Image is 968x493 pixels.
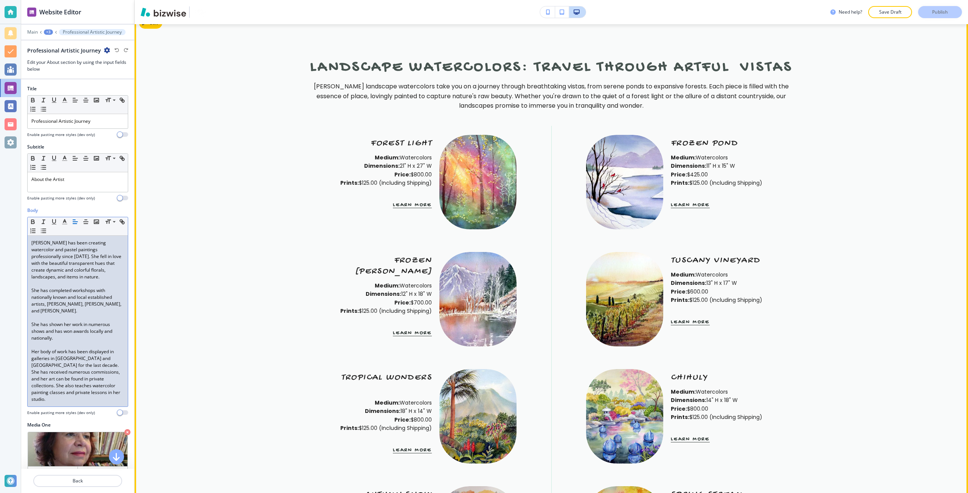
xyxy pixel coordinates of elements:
[27,85,37,92] h2: Title
[394,416,411,423] strong: Price:
[671,271,696,278] strong: Medium:
[31,348,124,403] p: Her body of work has been displayed in galleries in [GEOGRAPHIC_DATA] and [GEOGRAPHIC_DATA] for t...
[27,431,128,481] div: My PhotosFind Photos
[78,467,127,480] button: Find Photos
[332,307,432,315] p: $125.00 (Including Shipping)
[309,58,793,77] p: Landscape Watercolors: Travel Through Artful Vistas
[671,279,706,287] strong: Dimensions:
[586,252,663,346] img: <p>TUSCANY VINEYARD</p>
[671,154,696,161] strong: Medium:
[671,396,771,404] p: 14" H x 18" W
[868,6,912,18] button: Save Draft
[59,29,126,35] button: Professional Artistic Journey
[27,46,101,54] h2: Professional Artistic Journey
[671,319,710,325] button: Learn More
[34,478,121,484] p: Back
[671,153,771,162] p: Watercolors
[671,162,771,170] p: 11" H x 15" W
[31,176,124,183] p: About the Artist
[394,170,411,178] strong: Price:
[31,287,124,314] p: She has completed workshops with nationally known and local established artists, [PERSON_NAME], [...
[27,144,44,150] h2: Subtitle
[393,447,432,453] button: Learn More
[671,388,771,396] p: Watercolors
[332,138,432,149] p: FOREST LIGHT
[33,475,122,487] button: Back
[671,287,771,295] p: $600.00
[332,170,432,178] p: $800.00
[671,436,710,442] button: Learn More
[439,252,517,346] img: <p>FROZEN DAWN</p>
[365,407,400,415] strong: Dimensions:
[439,135,517,229] img: <p>FOREST LIGHT</p>
[141,8,186,17] img: Bizwise Logo
[27,422,128,428] h2: Media One
[671,270,771,279] p: Watercolors
[671,388,696,396] strong: Medium:
[332,153,432,162] p: Watercolors
[332,179,432,187] p: $125.00 (Including Shipping)
[332,298,432,306] p: $700.00
[671,202,710,208] button: Learn More
[671,179,689,187] strong: Prints:
[586,135,663,229] img: <p>FROZEN POND</p>
[340,179,359,187] strong: Prints:
[586,369,663,464] img: <p>CHIHULY</p>
[31,321,124,342] p: She has shown her work in numerous shows and has won awards locally and nationally.
[375,282,400,289] strong: Medium:
[671,396,706,404] strong: Dimensions:
[332,162,432,170] p: 21" H x 27" W
[332,415,432,423] p: $800.00
[393,202,432,208] button: Learn More
[671,162,706,170] strong: Dimensions:
[332,372,432,383] p: TROPICAL WONDERS
[671,296,771,304] p: $125.00 (Including Shipping)
[393,330,432,336] button: Learn More
[27,195,95,201] h4: Enable pasting more styles (dev only)
[332,255,432,277] p: FROZEN [PERSON_NAME]
[671,372,771,383] p: CHIHULY
[27,8,36,17] img: editor icon
[332,424,432,432] p: $125.00 (Including Shipping)
[375,399,400,406] strong: Medium:
[28,467,78,480] button: My Photos
[193,6,211,18] img: Your Logo
[31,240,124,280] p: [PERSON_NAME] has been creating watercolor and pastel paintings professionally since [DATE]. She ...
[671,170,687,178] strong: Price:
[340,424,359,432] strong: Prints:
[839,9,862,15] h3: Need help?
[671,404,771,413] p: $800.00
[39,8,81,17] h2: Website Editor
[44,29,53,35] button: +3
[671,255,771,266] p: TUSCANY VINEYARD
[27,59,128,73] h3: Edit your About section by using the input fields below
[671,170,771,178] p: $425.00
[27,29,38,35] button: Main
[27,410,95,416] h4: Enable pasting more styles (dev only)
[671,296,689,304] strong: Prints:
[375,154,400,161] strong: Medium:
[332,399,432,407] p: Watercolors
[31,118,124,125] p: Professional Artistic Journey
[332,290,432,298] p: 12" H x 18" W
[671,138,771,149] p: FROZEN POND
[340,307,359,315] strong: Prints:
[27,207,38,214] h2: Body
[27,132,95,138] h4: Enable pasting more styles (dev only)
[332,281,432,290] p: Watercolors
[671,413,689,421] strong: Prints:
[671,287,687,295] strong: Price:
[332,407,432,415] p: 18" H x 14" W
[309,82,793,111] p: [PERSON_NAME] landscape watercolors take you on a journey through breathtaking vistas, from seren...
[671,413,771,421] p: $125.00 (Including Shipping)
[394,298,411,306] strong: Price:
[671,179,771,187] p: $125.00 (Including Shipping)
[671,405,687,412] strong: Price:
[63,29,122,35] p: Professional Artistic Journey
[366,290,401,298] strong: Dimensions:
[364,162,400,170] strong: Dimensions:
[671,279,771,287] p: 13" H x 17" W
[439,369,517,464] img: <p>TROPICAL WONDERS</p><p><br></p>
